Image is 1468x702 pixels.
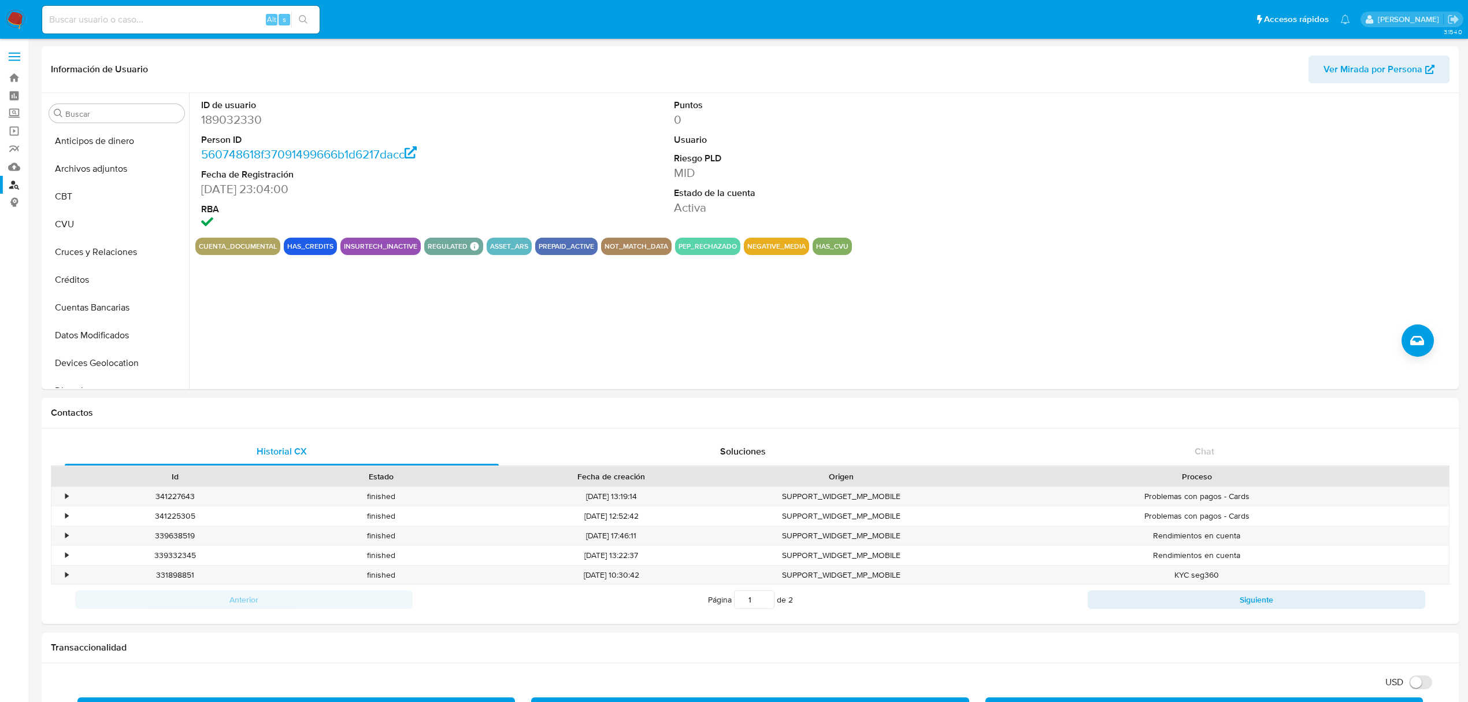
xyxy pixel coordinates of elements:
span: Historial CX [257,445,307,458]
button: Devices Geolocation [45,349,189,377]
p: eliana.eguerrero@mercadolibre.com [1378,14,1443,25]
div: [DATE] 13:22:37 [484,546,738,565]
dt: RBA [201,203,505,216]
div: • [65,530,68,541]
button: Buscar [54,109,63,118]
button: has_credits [287,244,333,249]
div: finished [278,487,484,506]
div: 331898851 [72,566,278,585]
button: CBT [45,183,189,210]
dd: Activa [674,199,977,216]
button: Créditos [45,266,189,294]
div: • [65,491,68,502]
div: [DATE] 10:30:42 [484,566,738,585]
div: 339332345 [72,546,278,565]
a: Notificaciones [1340,14,1350,24]
div: 341225305 [72,507,278,526]
span: 2 [788,594,793,605]
div: • [65,570,68,581]
div: SUPPORT_WIDGET_MP_MOBILE [738,566,944,585]
button: asset_ars [490,244,528,249]
button: Ver Mirada por Persona [1308,56,1450,83]
dt: Person ID [201,134,505,146]
div: finished [278,507,484,526]
span: Accesos rápidos [1264,13,1329,25]
button: prepaid_active [539,244,594,249]
input: Buscar usuario o caso... [42,12,320,27]
div: KYC seg360 [944,566,1449,585]
div: Id [80,471,270,482]
div: 339638519 [72,526,278,545]
div: • [65,550,68,561]
button: negative_media [747,244,806,249]
div: SUPPORT_WIDGET_MP_MOBILE [738,526,944,545]
div: Rendimientos en cuenta [944,546,1449,565]
h1: Información de Usuario [51,64,148,75]
div: • [65,511,68,522]
span: s [283,14,286,25]
dt: Estado de la cuenta [674,187,977,199]
div: finished [278,546,484,565]
button: Direcciones [45,377,189,405]
dt: Fecha de Registración [201,168,505,181]
div: Problemas con pagos - Cards [944,507,1449,526]
span: Soluciones [720,445,766,458]
dd: [DATE] 23:04:00 [201,181,505,197]
div: SUPPORT_WIDGET_MP_MOBILE [738,546,944,565]
div: Fecha de creación [492,471,730,482]
button: CVU [45,210,189,238]
span: Alt [267,14,276,25]
div: finished [278,526,484,545]
a: Salir [1447,13,1459,25]
a: 560748618f37091499666b1d6217dacc [201,146,417,162]
button: Archivos adjuntos [45,155,189,183]
button: regulated [428,244,468,249]
dt: Riesgo PLD [674,152,977,165]
button: cuenta_documental [199,244,277,249]
div: finished [278,566,484,585]
button: Cruces y Relaciones [45,238,189,266]
div: Problemas con pagos - Cards [944,487,1449,506]
button: has_cvu [816,244,848,249]
dd: 189032330 [201,112,505,128]
button: Anticipos de dinero [45,127,189,155]
div: Origen [746,471,936,482]
dt: Usuario [674,134,977,146]
span: Página de [708,590,793,609]
div: Estado [286,471,476,482]
div: SUPPORT_WIDGET_MP_MOBILE [738,487,944,506]
div: [DATE] 17:46:11 [484,526,738,545]
div: SUPPORT_WIDGET_MP_MOBILE [738,507,944,526]
button: Datos Modificados [45,322,189,349]
div: 341227643 [72,487,278,506]
div: [DATE] 12:52:42 [484,507,738,526]
div: [DATE] 13:19:14 [484,487,738,506]
button: Cuentas Bancarias [45,294,189,322]
button: insurtech_inactive [344,244,417,249]
dt: Puntos [674,99,977,112]
button: not_match_data [605,244,668,249]
button: search-icon [291,12,315,28]
h1: Contactos [51,407,1450,419]
input: Buscar [65,109,180,119]
button: pep_rechazado [679,244,737,249]
div: Rendimientos en cuenta [944,526,1449,545]
dd: MID [674,165,977,181]
div: Proceso [952,471,1441,482]
span: Chat [1195,445,1214,458]
button: Siguiente [1088,590,1425,609]
h1: Transaccionalidad [51,642,1450,653]
span: Ver Mirada por Persona [1324,56,1422,83]
button: Anterior [75,590,413,609]
dd: 0 [674,112,977,128]
dt: ID de usuario [201,99,505,112]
